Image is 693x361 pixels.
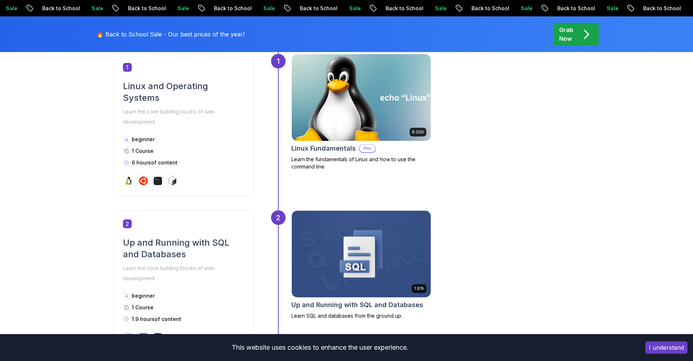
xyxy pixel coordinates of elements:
[132,136,155,143] p: beginner
[132,316,181,323] p: 1.9 hours of content
[291,210,431,320] a: Up and Running with SQL and Databases card1.91hUp and Running with SQL and DatabasesLearn SQL and...
[288,52,434,143] img: Linux Fundamentals card
[412,129,424,135] p: 6.00h
[5,340,634,356] div: This website uses cookies to enhance the user experience.
[171,5,194,12] p: Sale
[123,63,132,72] span: 1
[342,5,366,12] p: Sale
[123,219,132,228] span: 2
[139,176,148,185] img: ubuntu logo
[550,5,600,12] p: Back to School
[379,5,428,12] p: Back to School
[645,341,688,354] button: Accept cookies
[124,333,133,342] img: sql logo
[121,5,171,12] p: Back to School
[207,5,256,12] p: Back to School
[139,333,148,342] img: postgres logo
[293,5,342,12] p: Back to School
[85,5,108,12] p: Sale
[291,300,423,310] h2: Up and Running with SQL and Databases
[359,145,375,152] p: Pro
[271,210,286,225] div: 2
[291,54,431,170] a: Linux Fundamentals card6.00hLinux FundamentalsProLearn the fundamentals of Linux and how to use t...
[35,5,85,12] p: Back to School
[514,5,537,12] p: Sale
[414,286,424,291] p: 1.91h
[132,148,154,154] span: 1 Course
[428,5,451,12] p: Sale
[559,25,573,43] p: Grab Now
[124,176,133,185] img: linux logo
[132,292,155,299] p: beginner
[123,107,244,127] p: Learn the core building blocks of web development
[465,5,514,12] p: Back to School
[123,237,244,260] h2: Up and Running with SQL and Databases
[123,80,244,104] h2: Linux and Operating Systems
[291,312,431,320] p: Learn SQL and databases from the ground up.
[291,156,431,170] p: Learn the fundamentals of Linux and how to use the command line
[154,176,162,185] img: terminal logo
[271,54,286,68] div: 1
[636,5,686,12] p: Back to School
[132,304,154,310] span: 1 Course
[132,159,178,166] p: 6 hours of content
[154,333,162,342] img: terminal logo
[96,30,244,39] p: 🔥 Back to School Sale - Our best prices of the year!
[600,5,623,12] p: Sale
[168,176,177,185] img: bash logo
[291,143,356,154] h2: Linux Fundamentals
[256,5,280,12] p: Sale
[123,263,244,283] p: Learn the core building blocks of web development
[292,211,431,297] img: Up and Running with SQL and Databases card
